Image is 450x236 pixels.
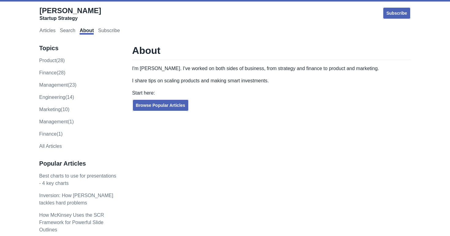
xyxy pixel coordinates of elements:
[60,28,76,35] a: Search
[132,99,189,111] a: Browse Popular Articles
[39,131,62,137] a: Finance(1)
[39,107,69,112] a: marketing(10)
[132,65,411,72] p: I'm [PERSON_NAME]. I've worked on both sides of business, from strategy and finance to product an...
[39,6,101,21] a: [PERSON_NAME]Startup Strategy
[39,15,101,21] div: Startup Strategy
[132,44,411,60] h1: About
[98,28,120,35] a: Subscribe
[39,6,101,15] span: [PERSON_NAME]
[39,58,65,63] a: product(28)
[39,119,74,124] a: Management(1)
[383,7,411,19] a: Subscribe
[132,77,411,84] p: I share tips on scaling products and making smart investments.
[39,160,119,167] h3: Popular Articles
[80,28,94,35] a: About
[39,144,62,149] a: All Articles
[39,82,77,88] a: management(23)
[132,89,411,97] p: Start here:
[39,193,113,205] a: Inversion: How [PERSON_NAME] tackles hard problems
[39,173,116,186] a: Best charts to use for presentations - 4 key charts
[39,70,65,75] a: finance(28)
[39,44,119,52] h3: Topics
[39,28,55,35] a: Articles
[39,95,74,100] a: engineering(14)
[39,212,104,232] a: How McKinsey Uses the SCR Framework for Powerful Slide Outlines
